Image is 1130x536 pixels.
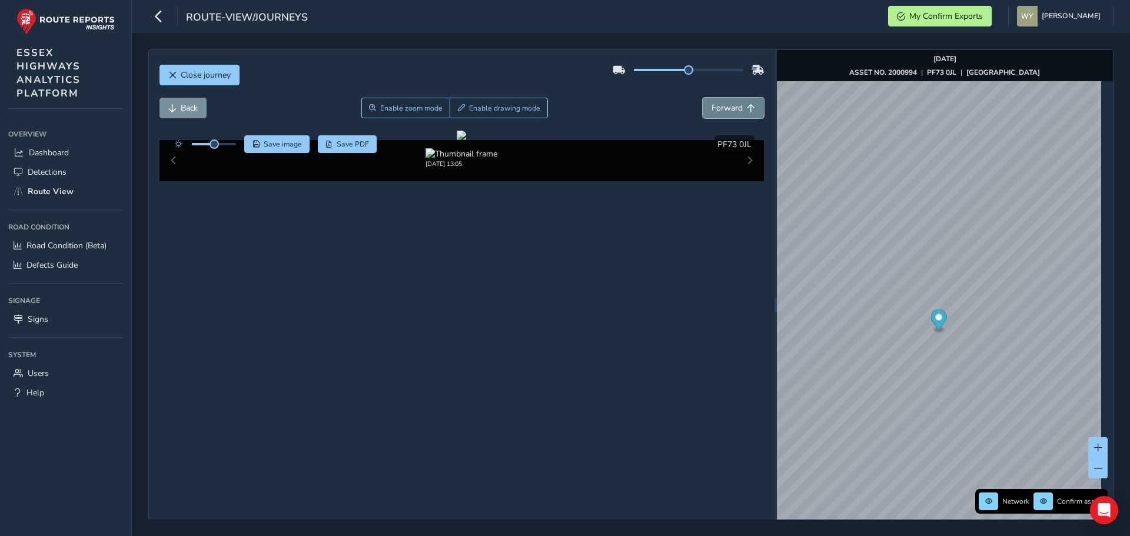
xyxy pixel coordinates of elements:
a: Road Condition (Beta) [8,236,123,255]
button: PDF [318,135,377,153]
div: Overview [8,125,123,143]
button: Close journey [159,65,240,85]
a: Help [8,383,123,402]
div: | | [849,68,1040,77]
div: [DATE] 13:05 [426,159,497,168]
a: Detections [8,162,123,182]
strong: PF73 0JL [927,68,956,77]
strong: [DATE] [933,54,956,64]
span: Confirm assets [1057,497,1104,506]
div: Road Condition [8,218,123,236]
strong: ASSET NO. 2000994 [849,68,917,77]
a: Defects Guide [8,255,123,275]
a: Route View [8,182,123,201]
button: My Confirm Exports [888,6,992,26]
span: Save PDF [337,139,369,149]
span: Network [1002,497,1029,506]
img: rr logo [16,8,115,35]
span: Enable drawing mode [469,104,540,113]
span: ESSEX HIGHWAYS ANALYTICS PLATFORM [16,46,81,100]
div: System [8,346,123,364]
button: Draw [450,98,548,118]
span: Detections [28,167,67,178]
span: Signs [28,314,48,325]
span: [PERSON_NAME] [1042,6,1101,26]
span: Dashboard [29,147,69,158]
span: PF73 0JL [717,139,752,150]
img: Thumbnail frame [426,148,497,159]
a: Signs [8,309,123,329]
button: Back [159,98,207,118]
span: Save image [264,139,302,149]
span: Back [181,102,198,114]
button: Zoom [361,98,450,118]
div: Map marker [930,309,946,334]
button: [PERSON_NAME] [1017,6,1105,26]
img: diamond-layout [1017,6,1038,26]
div: Open Intercom Messenger [1090,496,1118,524]
span: Close journey [181,69,231,81]
span: Help [26,387,44,398]
span: Forward [712,102,743,114]
span: Road Condition (Beta) [26,240,107,251]
button: Save [244,135,310,153]
span: My Confirm Exports [909,11,983,22]
strong: [GEOGRAPHIC_DATA] [966,68,1040,77]
div: Signage [8,292,123,309]
span: Defects Guide [26,259,78,271]
a: Users [8,364,123,383]
button: Forward [703,98,764,118]
span: Enable zoom mode [380,104,443,113]
span: Users [28,368,49,379]
a: Dashboard [8,143,123,162]
span: Route View [28,186,74,197]
span: route-view/journeys [186,10,308,26]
